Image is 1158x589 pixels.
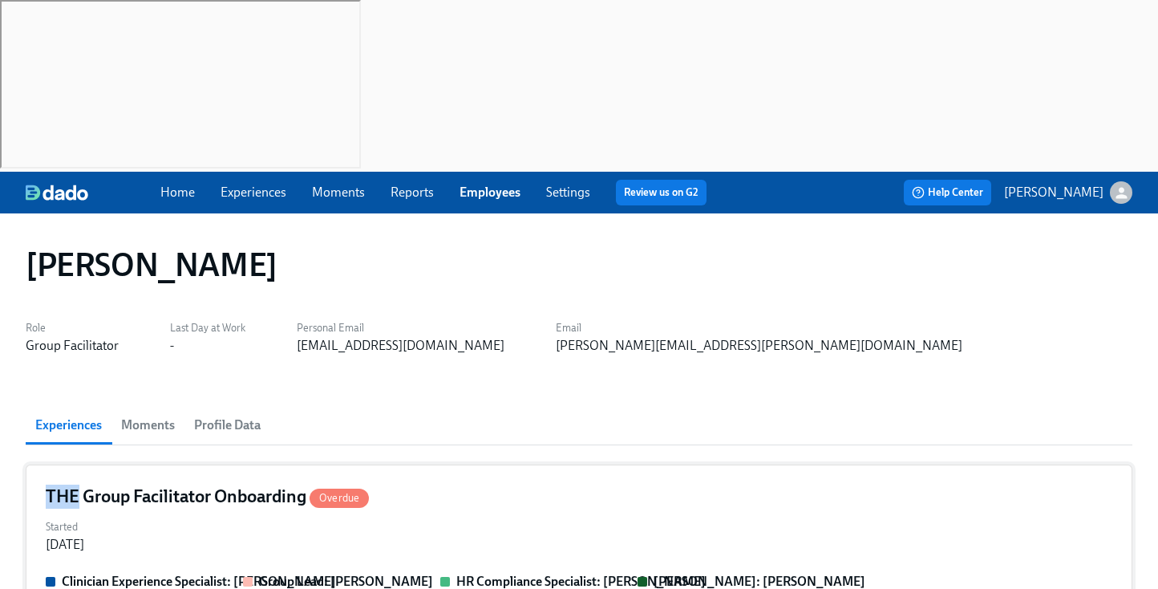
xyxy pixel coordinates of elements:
[904,180,991,205] button: Help Center
[170,319,245,337] label: Last Day at Work
[391,185,434,200] a: Reports
[556,319,962,337] label: Email
[310,492,369,504] span: Overdue
[259,574,433,589] strong: Group Lead: [PERSON_NAME]
[26,185,160,201] a: dado
[1004,181,1132,204] button: [PERSON_NAME]
[194,414,261,437] span: Profile Data
[297,337,504,355] div: [EMAIL_ADDRESS][DOMAIN_NAME]
[160,185,195,200] a: Home
[26,246,277,284] h1: [PERSON_NAME]
[654,574,865,589] strong: [PERSON_NAME]: [PERSON_NAME]
[26,337,119,355] div: Group Facilitator
[546,185,590,200] a: Settings
[912,185,983,201] span: Help Center
[1004,184,1103,201] p: [PERSON_NAME]
[46,485,369,509] h4: THE Group Facilitator Onboarding
[121,414,175,437] span: Moments
[170,337,174,355] div: -
[62,574,336,589] strong: Clinician Experience Specialist: [PERSON_NAME]
[46,518,84,536] label: Started
[616,180,707,205] button: Review us on G2
[26,185,88,201] img: dado
[556,337,962,355] div: [PERSON_NAME][EMAIL_ADDRESS][PERSON_NAME][DOMAIN_NAME]
[46,536,84,554] div: [DATE]
[456,574,706,589] strong: HR Compliance Specialist: [PERSON_NAME]
[35,414,102,437] span: Experiences
[26,319,119,337] label: Role
[624,185,698,201] a: Review us on G2
[460,185,520,200] a: Employees
[297,319,504,337] label: Personal Email
[312,185,365,200] a: Moments
[221,185,286,200] a: Experiences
